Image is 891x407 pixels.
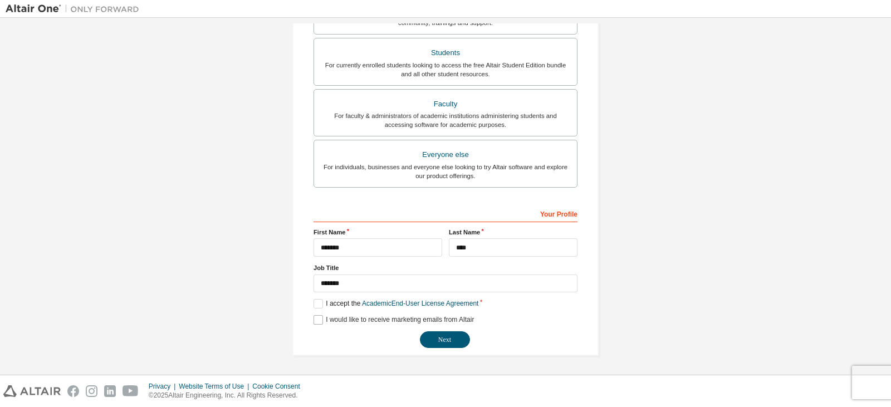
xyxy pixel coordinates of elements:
div: Privacy [149,382,179,391]
div: For currently enrolled students looking to access the free Altair Student Edition bundle and all ... [321,61,570,79]
div: Website Terms of Use [179,382,252,391]
label: Last Name [449,228,577,237]
div: Students [321,45,570,61]
a: Academic End-User License Agreement [362,300,478,307]
div: For faculty & administrators of academic institutions administering students and accessing softwa... [321,111,570,129]
label: Job Title [314,263,577,272]
img: Altair One [6,3,145,14]
img: altair_logo.svg [3,385,61,397]
div: Everyone else [321,147,570,163]
div: Cookie Consent [252,382,306,391]
button: Next [420,331,470,348]
img: facebook.svg [67,385,79,397]
img: instagram.svg [86,385,97,397]
label: I would like to receive marketing emails from Altair [314,315,474,325]
div: For individuals, businesses and everyone else looking to try Altair software and explore our prod... [321,163,570,180]
img: linkedin.svg [104,385,116,397]
label: First Name [314,228,442,237]
img: youtube.svg [123,385,139,397]
div: Faculty [321,96,570,112]
div: Your Profile [314,204,577,222]
label: I accept the [314,299,478,308]
p: © 2025 Altair Engineering, Inc. All Rights Reserved. [149,391,307,400]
